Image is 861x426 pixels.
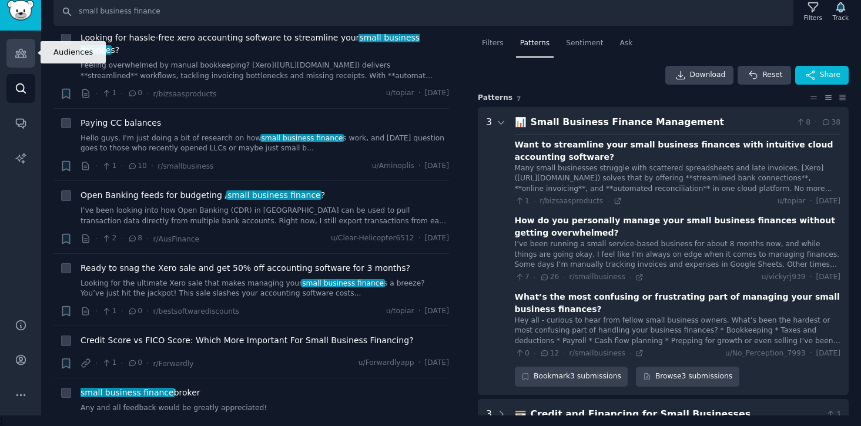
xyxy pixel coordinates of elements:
[418,233,421,244] span: ·
[515,367,628,387] button: Bookmark3 submissions
[95,357,98,370] span: ·
[120,160,123,172] span: ·
[120,305,123,317] span: ·
[146,88,149,100] span: ·
[690,70,726,80] span: Download
[95,160,98,172] span: ·
[153,235,199,243] span: r/AusFinance
[418,358,421,368] span: ·
[331,233,414,244] span: u/Clear-Helicopter6512
[821,118,840,128] span: 38
[102,306,116,317] span: 1
[738,66,790,85] button: Reset
[128,306,142,317] span: 0
[810,272,812,283] span: ·
[515,291,840,316] div: What’s the most confusing or frustrating part of managing your small business finances?
[425,161,449,172] span: [DATE]
[515,348,530,359] span: 0
[563,349,565,357] span: ·
[81,189,325,202] span: Open Banking feeds for budgeting / ?
[372,161,414,172] span: u/Aminoplis
[418,161,421,172] span: ·
[79,388,175,397] span: small business finance
[566,38,603,49] span: Sentiment
[534,273,535,281] span: ·
[796,118,810,128] span: 8
[81,61,449,81] a: Feeling overwhelmed by manual bookkeeping? [Xero]([URL][DOMAIN_NAME]) delivers **streamlined** wo...
[425,306,449,317] span: [DATE]
[515,139,840,163] div: Want to streamline your small business finances with intuitive cloud accounting software?
[128,358,142,368] span: 0
[153,360,193,368] span: r/Forwardly
[515,116,527,128] span: 📊
[520,38,550,49] span: Patterns
[226,190,321,200] span: small business finance
[620,38,633,49] span: Ask
[81,334,414,347] a: Credit Score vs FICO Score: Which More Important For Small Business Financing?
[81,387,200,399] span: broker
[515,214,840,239] div: How do you personally manage your small business finances without getting overwhelmed?
[515,316,840,347] div: Hey all - curious to hear from fellow small business owners. What’s been the hardest or most conf...
[762,70,782,80] span: Reset
[569,273,625,281] span: r/smallbusiness
[146,357,149,370] span: ·
[102,233,116,244] span: 2
[725,348,806,359] span: u/No_Perception_7993
[81,262,410,274] a: Ready to snag the Xero sale and get 50% off accounting software for 3 months?
[153,307,239,316] span: r/bestsoftwarediscounts
[778,196,806,207] span: u/topiar
[762,272,806,283] span: u/vickyrj939
[540,348,559,359] span: 12
[665,66,734,85] a: Download
[540,272,559,283] span: 26
[629,273,631,281] span: ·
[531,115,792,130] div: Small Business Finance Management
[386,88,414,99] span: u/topiar
[120,357,123,370] span: ·
[534,197,535,205] span: ·
[629,349,631,357] span: ·
[515,196,530,207] span: 1
[569,349,625,357] span: r/smallbusiness
[128,233,142,244] span: 8
[153,90,216,98] span: r/bizsaasproducts
[815,118,817,128] span: ·
[540,197,603,205] span: r/bizsaasproducts
[81,133,449,154] a: Hello guys. I'm just doing a bit of research on howsmall business finances work, and [DATE] quest...
[563,273,565,281] span: ·
[486,115,492,387] div: 3
[816,348,840,359] span: [DATE]
[158,162,213,170] span: r/smallbusiness
[102,358,116,368] span: 1
[795,66,849,85] button: Share
[81,117,161,129] a: Paying CC balances
[534,349,535,357] span: ·
[95,233,98,245] span: ·
[816,196,840,207] span: [DATE]
[146,305,149,317] span: ·
[81,387,200,399] a: small business financebroker
[515,408,527,420] span: 💳
[531,407,822,422] div: Credit and Financing for Small Businesses
[810,196,812,207] span: ·
[359,358,414,368] span: u/Forwardlyapp
[425,358,449,368] span: [DATE]
[820,70,840,80] span: Share
[418,306,421,317] span: ·
[81,206,449,226] a: I’ve been looking into how Open Banking (CDR) in [GEOGRAPHIC_DATA] can be used to pull transactio...
[425,88,449,99] span: [DATE]
[120,88,123,100] span: ·
[636,367,739,387] a: Browse3 submissions
[804,14,822,22] div: Filters
[833,14,849,22] div: Track
[301,279,384,287] span: small business finance
[81,403,449,414] a: Any and all feedback would be greatly appreciated!
[120,233,123,245] span: ·
[515,163,840,194] div: Many small businesses struggle with scattered spreadsheets and late invoices. [Xero]([URL][DOMAIN...
[515,272,530,283] span: 7
[95,88,98,100] span: ·
[102,88,116,99] span: 1
[81,32,449,56] a: Looking for hassle-free xero accounting software to streamline yoursmall business finances?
